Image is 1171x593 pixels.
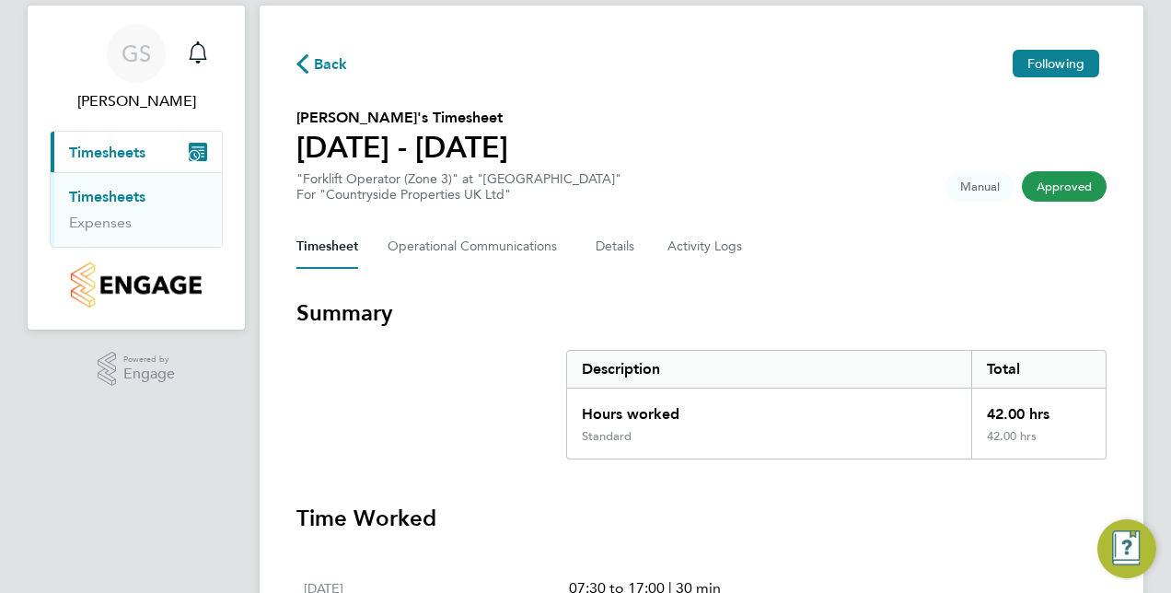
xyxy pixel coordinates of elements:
[69,188,145,205] a: Timesheets
[296,504,1107,533] h3: Time Worked
[123,366,175,382] span: Engage
[296,187,621,203] div: For "Countryside Properties UK Ltd"
[122,41,151,65] span: GS
[50,90,223,112] span: Georgios Sismanidis
[596,225,638,269] button: Details
[1027,55,1084,72] span: Following
[69,144,145,161] span: Timesheets
[50,24,223,112] a: GS[PERSON_NAME]
[314,53,348,76] span: Back
[296,298,1107,328] h3: Summary
[296,129,508,166] h1: [DATE] - [DATE]
[51,172,222,247] div: Timesheets
[667,225,745,269] button: Activity Logs
[582,429,632,444] div: Standard
[566,350,1107,459] div: Summary
[71,262,201,308] img: countryside-properties-logo-retina.png
[296,107,508,129] h2: [PERSON_NAME]'s Timesheet
[1022,171,1107,202] span: This timesheet has been approved.
[296,225,358,269] button: Timesheet
[567,389,971,429] div: Hours worked
[98,352,176,387] a: Powered byEngage
[69,214,132,231] a: Expenses
[388,225,566,269] button: Operational Communications
[123,352,175,367] span: Powered by
[945,171,1014,202] span: This timesheet was manually created.
[1097,519,1156,578] button: Engage Resource Center
[1013,50,1099,77] button: Following
[971,429,1106,459] div: 42.00 hrs
[51,132,222,172] button: Timesheets
[296,171,621,203] div: "Forklift Operator (Zone 3)" at "[GEOGRAPHIC_DATA]"
[971,351,1106,388] div: Total
[567,351,971,388] div: Description
[971,389,1106,429] div: 42.00 hrs
[296,52,348,75] button: Back
[50,262,223,308] a: Go to home page
[28,6,245,330] nav: Main navigation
